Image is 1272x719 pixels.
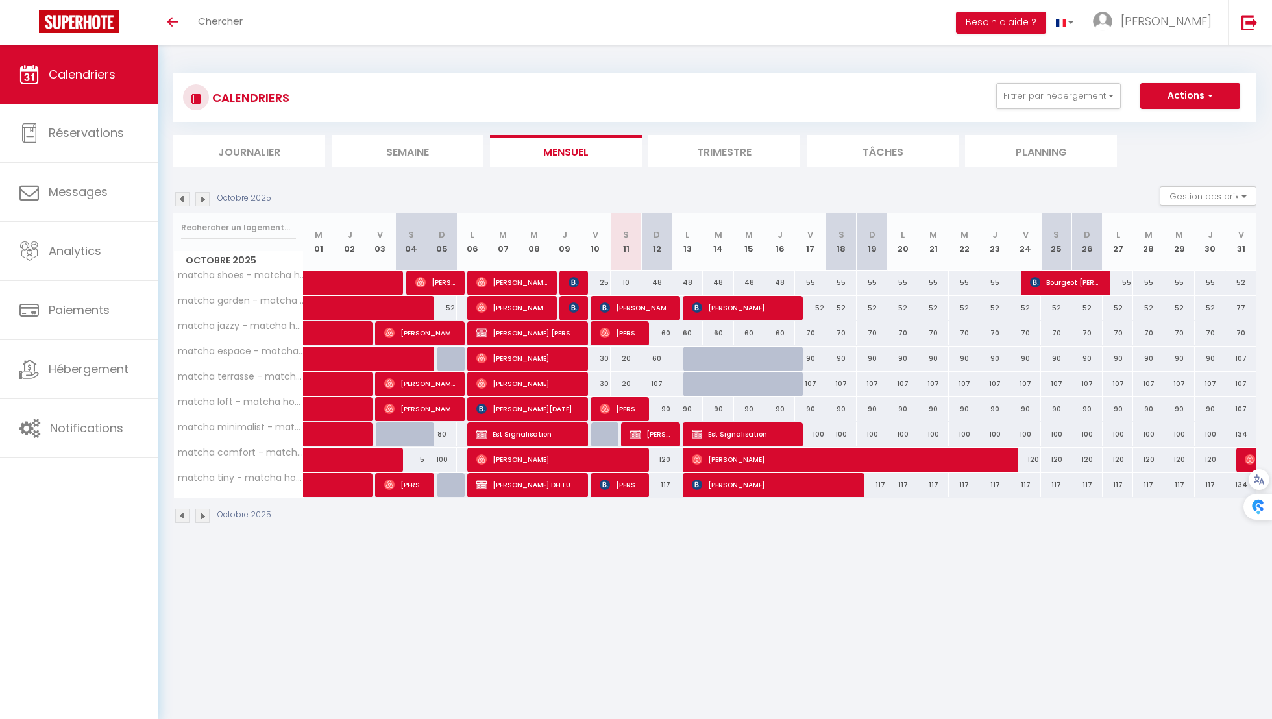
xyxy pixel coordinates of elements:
[1133,321,1164,345] div: 70
[918,422,949,446] div: 100
[1195,213,1225,271] th: 30
[1164,372,1195,396] div: 107
[949,271,979,295] div: 55
[1133,372,1164,396] div: 107
[611,271,641,295] div: 10
[476,396,578,421] span: [PERSON_NAME][DATE]
[476,472,578,497] span: [PERSON_NAME] DFI LUXEMBOURG S.A TVA : LU20922979
[703,397,733,421] div: 90
[672,397,703,421] div: 90
[648,135,800,167] li: Trimestre
[549,213,580,271] th: 09
[384,371,456,396] span: [PERSON_NAME]
[1133,422,1164,446] div: 100
[562,228,567,241] abbr: J
[476,447,639,472] span: [PERSON_NAME]
[887,422,918,446] div: 100
[174,251,303,270] span: Octobre 2025
[1041,397,1071,421] div: 90
[857,422,887,446] div: 100
[1023,228,1029,241] abbr: V
[949,296,979,320] div: 52
[857,347,887,371] div: 90
[887,271,918,295] div: 55
[377,228,383,241] abbr: V
[519,213,549,271] th: 08
[1133,448,1164,472] div: 120
[1164,213,1195,271] th: 29
[580,372,611,396] div: 30
[715,228,722,241] abbr: M
[826,271,857,295] div: 55
[408,228,414,241] abbr: S
[1010,397,1041,421] div: 90
[49,66,116,82] span: Calendriers
[176,397,306,407] span: matcha loft - matcha home [PERSON_NAME]
[173,135,325,167] li: Journalier
[499,228,507,241] abbr: M
[209,83,289,112] h3: CALENDRIERS
[918,347,949,371] div: 90
[347,228,352,241] abbr: J
[826,347,857,371] div: 90
[1160,186,1256,206] button: Gestion des prix
[901,228,905,241] abbr: L
[580,213,611,271] th: 10
[1195,347,1225,371] div: 90
[1195,448,1225,472] div: 120
[1071,213,1102,271] th: 26
[176,296,306,306] span: matcha garden - matcha home [PERSON_NAME]
[1241,14,1258,30] img: logout
[734,213,764,271] th: 15
[1145,228,1153,241] abbr: M
[949,372,979,396] div: 107
[692,472,855,497] span: [PERSON_NAME]
[979,347,1010,371] div: 90
[569,295,579,320] span: [PERSON_NAME]
[641,213,672,271] th: 12
[1164,397,1195,421] div: 90
[979,372,1010,396] div: 107
[1121,13,1212,29] span: [PERSON_NAME]
[439,228,445,241] abbr: D
[457,213,487,271] th: 06
[1103,422,1133,446] div: 100
[1225,347,1256,371] div: 107
[600,321,641,345] span: [PERSON_NAME]
[857,321,887,345] div: 70
[600,472,641,497] span: [PERSON_NAME] [PERSON_NAME]
[918,271,949,295] div: 55
[1195,372,1225,396] div: 107
[887,321,918,345] div: 70
[1103,347,1133,371] div: 90
[641,372,672,396] div: 107
[795,321,826,345] div: 70
[1071,422,1102,446] div: 100
[956,12,1046,34] button: Besoin d'aide ?
[692,422,794,446] span: Est Signalisation
[777,228,783,241] abbr: J
[580,347,611,371] div: 30
[992,228,997,241] abbr: J
[384,396,456,421] span: [PERSON_NAME]
[764,271,795,295] div: 48
[929,228,937,241] abbr: M
[1175,228,1183,241] abbr: M
[918,321,949,345] div: 70
[692,447,1007,472] span: [PERSON_NAME]
[1225,296,1256,320] div: 77
[887,397,918,421] div: 90
[1041,321,1071,345] div: 70
[641,321,672,345] div: 60
[1195,397,1225,421] div: 90
[960,228,968,241] abbr: M
[1041,213,1071,271] th: 25
[1071,347,1102,371] div: 90
[857,372,887,396] div: 107
[1195,321,1225,345] div: 70
[471,228,474,241] abbr: L
[918,372,949,396] div: 107
[826,213,857,271] th: 18
[569,270,579,295] span: [PERSON_NAME]
[887,347,918,371] div: 90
